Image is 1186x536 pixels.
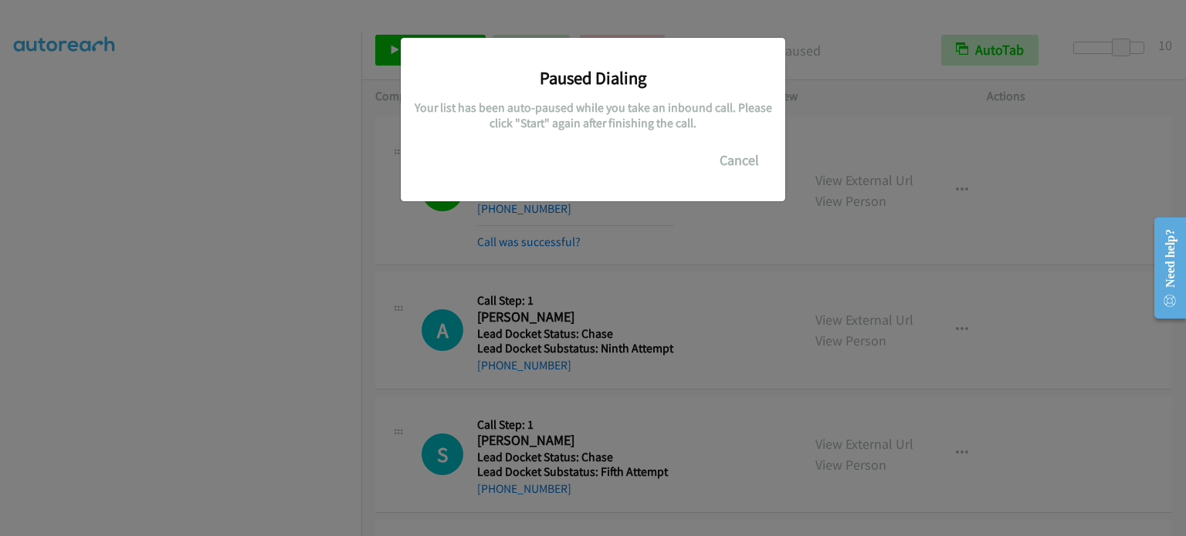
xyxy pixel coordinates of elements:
[1142,207,1186,329] iframe: Resource Center
[705,145,774,176] button: Cancel
[412,67,774,89] h3: Paused Dialing
[412,100,774,130] h5: Your list has been auto-paused while you take an inbound call. Please click "Start" again after f...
